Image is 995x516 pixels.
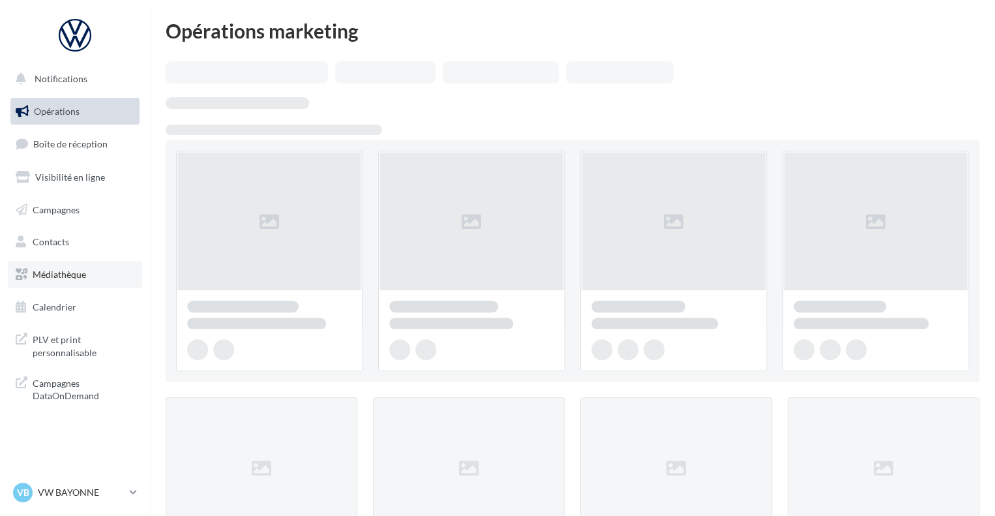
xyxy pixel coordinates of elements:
[33,204,80,215] span: Campagnes
[8,369,142,408] a: Campagnes DataOnDemand
[8,65,137,93] button: Notifications
[33,331,134,359] span: PLV et print personnalisable
[35,73,87,84] span: Notifications
[33,236,69,247] span: Contacts
[8,228,142,256] a: Contacts
[8,196,142,224] a: Campagnes
[166,21,979,40] div: Opérations marketing
[10,480,140,505] a: VB VW BAYONNE
[17,486,29,499] span: VB
[8,130,142,158] a: Boîte de réception
[33,138,108,149] span: Boîte de réception
[33,374,134,402] span: Campagnes DataOnDemand
[35,172,105,183] span: Visibilité en ligne
[8,261,142,288] a: Médiathèque
[8,294,142,321] a: Calendrier
[33,301,76,312] span: Calendrier
[33,269,86,280] span: Médiathèque
[8,164,142,191] a: Visibilité en ligne
[8,98,142,125] a: Opérations
[8,326,142,364] a: PLV et print personnalisable
[34,106,80,117] span: Opérations
[38,486,125,499] p: VW BAYONNE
